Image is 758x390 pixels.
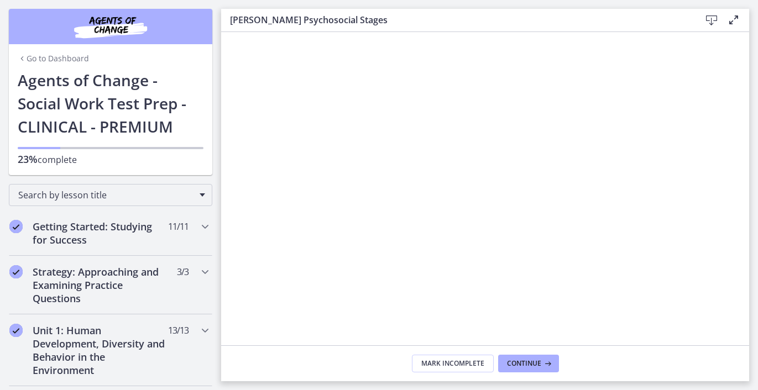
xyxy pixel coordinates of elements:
span: Search by lesson title [18,189,194,201]
img: Agents of Change Social Work Test Prep [44,13,177,40]
h3: [PERSON_NAME] Psychosocial Stages [230,13,683,27]
h2: Strategy: Approaching and Examining Practice Questions [33,265,168,305]
p: complete [18,152,203,166]
span: 23% [18,152,38,166]
span: Continue [507,359,541,368]
span: 11 / 11 [168,220,189,233]
span: 13 / 13 [168,324,189,337]
h2: Getting Started: Studying for Success [33,220,168,246]
span: 3 / 3 [177,265,189,278]
button: Mark Incomplete [412,355,494,372]
a: Go to Dashboard [18,53,89,64]
i: Completed [9,324,23,337]
h1: Agents of Change - Social Work Test Prep - CLINICAL - PREMIUM [18,68,203,138]
i: Completed [9,265,23,278]
div: Search by lesson title [9,184,212,206]
button: Continue [498,355,559,372]
i: Completed [9,220,23,233]
span: Mark Incomplete [421,359,484,368]
h2: Unit 1: Human Development, Diversity and Behavior in the Environment [33,324,168,377]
